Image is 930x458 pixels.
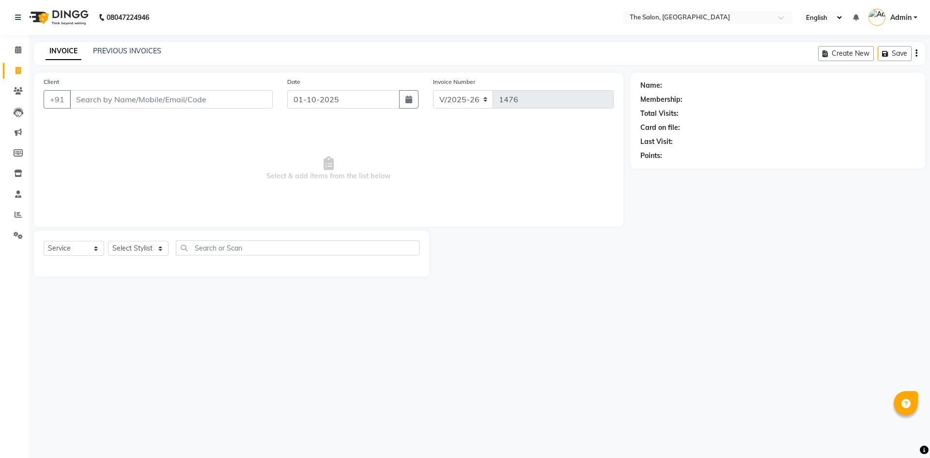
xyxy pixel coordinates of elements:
iframe: chat widget [889,419,920,448]
button: Save [878,46,912,61]
span: Admin [890,13,912,23]
input: Search by Name/Mobile/Email/Code [70,90,273,109]
button: Create New [818,46,874,61]
label: Invoice Number [433,78,475,86]
button: +91 [44,90,71,109]
img: logo [25,4,91,31]
span: Select & add items from the list below [44,120,614,217]
div: Points: [640,151,662,161]
b: 08047224946 [107,4,149,31]
div: Membership: [640,95,682,105]
a: PREVIOUS INVOICES [93,47,161,55]
div: Total Visits: [640,109,679,119]
img: Admin [868,9,885,26]
a: INVOICE [46,43,81,60]
label: Client [44,78,59,86]
div: Card on file: [640,123,680,133]
label: Date [287,78,300,86]
div: Last Visit: [640,137,673,147]
input: Search or Scan [176,240,419,255]
div: Name: [640,80,662,91]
